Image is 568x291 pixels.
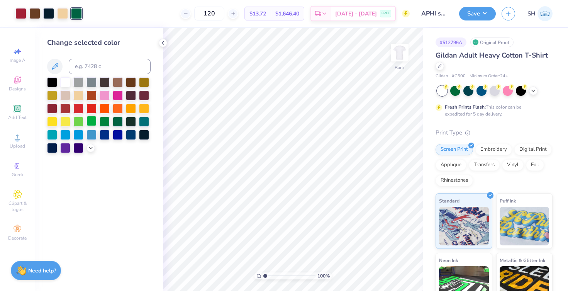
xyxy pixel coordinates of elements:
img: Back [392,45,407,60]
div: Transfers [469,159,500,171]
span: # G500 [452,73,466,80]
a: SH [527,6,553,21]
span: Greek [12,172,24,178]
span: Standard [439,197,459,205]
span: FREE [381,11,390,16]
div: Original Proof [470,37,514,47]
div: Foil [526,159,544,171]
span: $13.72 [249,10,266,18]
span: [DATE] - [DATE] [335,10,377,18]
span: 100 % [317,272,330,279]
span: Gildan [436,73,448,80]
input: Untitled Design [415,6,453,21]
span: $1,646.40 [275,10,299,18]
img: Puff Ink [500,207,549,245]
div: Digital Print [514,144,552,155]
div: Rhinestones [436,175,473,186]
span: Minimum Order: 24 + [470,73,508,80]
input: – – [194,7,224,20]
span: Metallic & Glitter Ink [500,256,545,264]
span: Decorate [8,235,27,241]
strong: Fresh Prints Flash: [445,104,486,110]
div: Applique [436,159,466,171]
span: Clipart & logos [4,200,31,213]
span: Add Text [8,114,27,121]
span: Designs [9,86,26,92]
img: Sofia Hristidis [537,6,553,21]
strong: Need help? [28,267,56,274]
span: Puff Ink [500,197,516,205]
span: Neon Ink [439,256,458,264]
span: Gildan Adult Heavy Cotton T-Shirt [436,51,548,60]
input: e.g. 7428 c [69,59,151,74]
div: Print Type [436,128,553,137]
span: Image AI [8,57,27,63]
div: Change selected color [47,37,151,48]
span: SH [527,9,536,18]
img: Standard [439,207,489,245]
div: # 512796A [436,37,466,47]
div: Back [395,64,405,71]
span: Upload [10,143,25,149]
div: Vinyl [502,159,524,171]
div: Embroidery [475,144,512,155]
div: Screen Print [436,144,473,155]
button: Save [459,7,496,20]
div: This color can be expedited for 5 day delivery. [445,104,540,117]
